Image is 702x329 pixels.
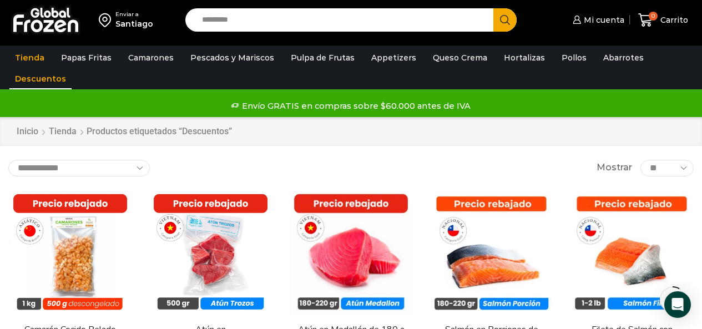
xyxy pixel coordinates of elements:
a: Inicio [16,125,39,138]
img: address-field-icon.svg [99,11,115,29]
span: Mi cuenta [581,14,624,26]
span: Vista Rápida [300,287,401,307]
a: Queso Crema [427,47,493,68]
button: Search button [493,8,517,32]
a: Hortalizas [498,47,551,68]
a: Tienda [9,47,50,68]
a: Pulpa de Frutas [285,47,360,68]
a: Papas Fritas [55,47,117,68]
a: Descuentos [9,68,72,89]
nav: Breadcrumb [16,125,232,138]
span: Vista Rápida [160,287,261,307]
div: Enviar a [115,11,153,18]
span: Carrito [658,14,688,26]
span: 0 [649,12,658,21]
a: Appetizers [366,47,422,68]
span: Mostrar [597,161,632,174]
a: Pescados y Mariscos [185,47,280,68]
span: Vista Rápida [581,287,682,307]
a: Abarrotes [598,47,649,68]
a: 0 Carrito [635,7,691,33]
h1: Productos etiquetados “Descuentos” [87,126,232,136]
select: Pedido de la tienda [8,160,150,176]
a: Tienda [48,125,77,138]
a: Pollos [556,47,592,68]
a: Camarones [123,47,179,68]
a: Mi cuenta [570,9,624,31]
span: Vista Rápida [441,287,542,307]
div: Santiago [115,18,153,29]
div: Open Intercom Messenger [664,291,691,318]
span: Vista Rápida [19,287,120,307]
